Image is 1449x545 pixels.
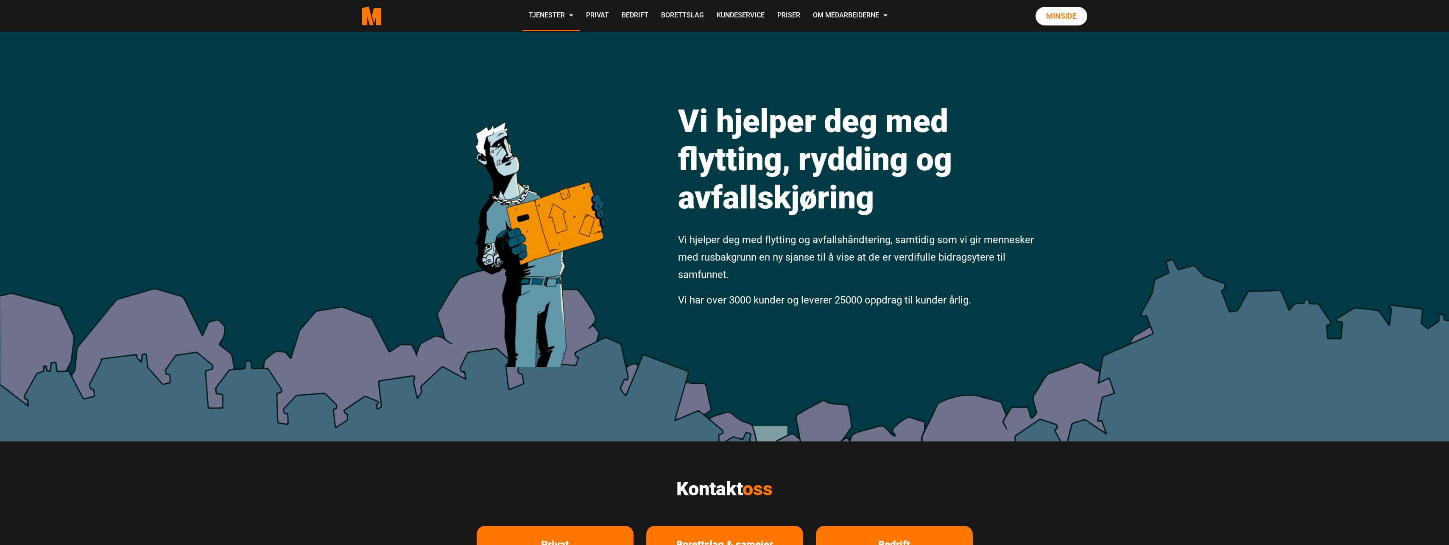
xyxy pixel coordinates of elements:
img: medarbeiderne man icon optimized [466,83,612,367]
span: oss [743,478,773,500]
a: Bedrift [615,1,655,31]
a: Borettslag [655,1,710,31]
a: Minside [1036,7,1087,25]
a: Kundeservice [710,1,771,31]
a: Om Medarbeiderne [807,1,894,31]
span: Vi har over 3000 kunder og leverer 25000 oppdrag til kunder årlig. [678,294,971,306]
span: Vi hjelper deg med flytting og avfallshåndtering, samtidig som vi gir mennesker med rusbakgrunn e... [678,234,1034,281]
a: Priser [771,1,807,31]
h2: Kontakt [477,478,973,500]
a: Privat [580,1,615,31]
h1: Vi hjelper deg med flytting, rydding og avfallskjøring [678,102,1036,216]
a: Tjenester [522,1,580,31]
